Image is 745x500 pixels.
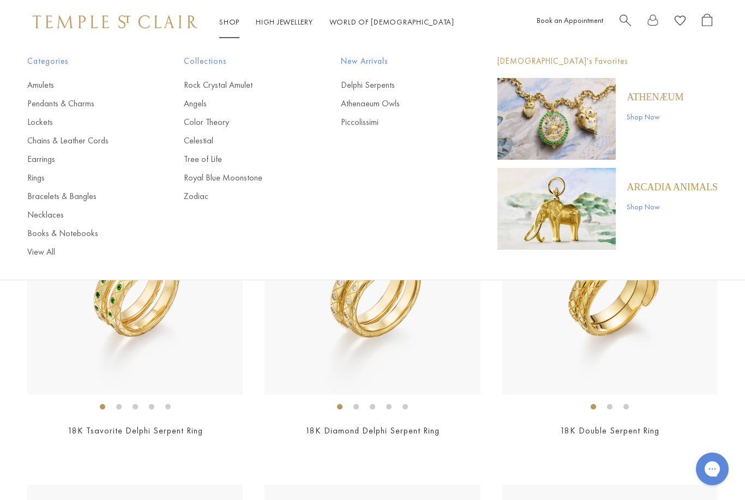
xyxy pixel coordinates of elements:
span: Collections [184,55,297,68]
a: ARCADIA ANIMALS [627,181,718,193]
a: Zodiac [184,190,297,202]
a: Pendants & Charms [27,98,140,110]
a: Delphi Serpents [341,79,454,91]
a: Royal Blue Moonstone [184,172,297,184]
a: 18K Diamond Delphi Serpent Ring [305,425,440,436]
a: Necklaces [27,209,140,221]
a: Piccolissimi [341,116,454,128]
img: Temple St. Clair [33,15,197,28]
a: 18K Double Serpent Ring [560,425,659,436]
a: Book an Appointment [537,15,603,25]
a: Amulets [27,79,140,91]
img: 18K Double Serpent Ring [502,179,718,395]
iframe: Gorgias live chat messenger [690,449,734,489]
a: Chains & Leather Cords [27,135,140,147]
p: [DEMOGRAPHIC_DATA]'s Favorites [497,55,718,68]
a: Color Theory [184,116,297,128]
a: Shop Now [627,201,718,213]
img: R36135-SRPBSTG [27,179,243,395]
a: Angels [184,98,297,110]
a: View All [27,246,140,258]
a: Bracelets & Bangles [27,190,140,202]
a: Shop Now [627,111,683,123]
a: View Wishlist [675,14,686,31]
nav: Main navigation [219,15,454,29]
a: Earrings [27,153,140,165]
a: ShopShop [219,17,239,27]
a: Lockets [27,116,140,128]
a: Search [620,14,631,31]
a: Athenaeum Owls [341,98,454,110]
a: World of [DEMOGRAPHIC_DATA]World of [DEMOGRAPHIC_DATA] [329,17,454,27]
span: New Arrivals [341,55,454,68]
img: R31835-SERPENT [265,179,480,395]
a: Books & Notebooks [27,227,140,239]
a: Rings [27,172,140,184]
a: Rock Crystal Amulet [184,79,297,91]
a: Athenæum [627,91,683,103]
span: Categories [27,55,140,68]
a: Celestial [184,135,297,147]
a: Tree of Life [184,153,297,165]
a: Open Shopping Bag [702,14,712,31]
a: 18K Tsavorite Delphi Serpent Ring [68,425,203,436]
a: High JewelleryHigh Jewellery [256,17,313,27]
